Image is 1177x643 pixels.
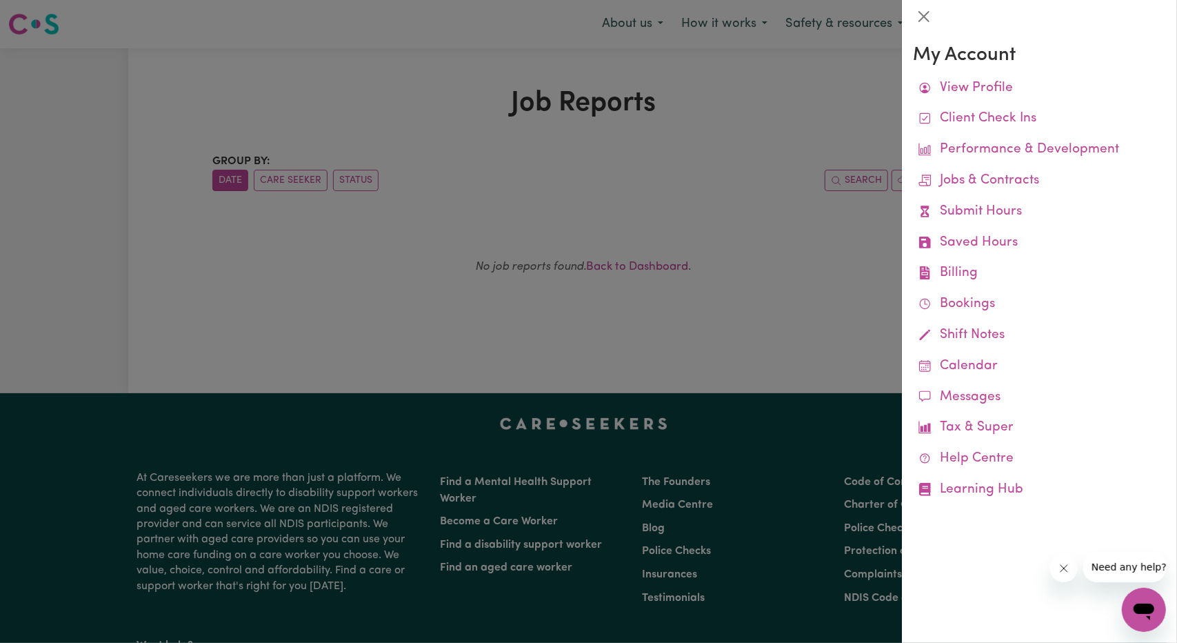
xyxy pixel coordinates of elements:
[913,258,1166,289] a: Billing
[913,289,1166,320] a: Bookings
[913,73,1166,104] a: View Profile
[913,6,935,28] button: Close
[913,382,1166,413] a: Messages
[913,413,1166,444] a: Tax & Super
[1050,555,1078,582] iframe: Close message
[913,475,1166,506] a: Learning Hub
[913,320,1166,351] a: Shift Notes
[913,103,1166,135] a: Client Check Ins
[913,351,1166,382] a: Calendar
[913,44,1166,68] h3: My Account
[1122,588,1166,632] iframe: Button to launch messaging window
[1083,552,1166,582] iframe: Message from company
[913,166,1166,197] a: Jobs & Contracts
[913,135,1166,166] a: Performance & Development
[913,228,1166,259] a: Saved Hours
[8,10,83,21] span: Need any help?
[913,197,1166,228] a: Submit Hours
[913,444,1166,475] a: Help Centre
